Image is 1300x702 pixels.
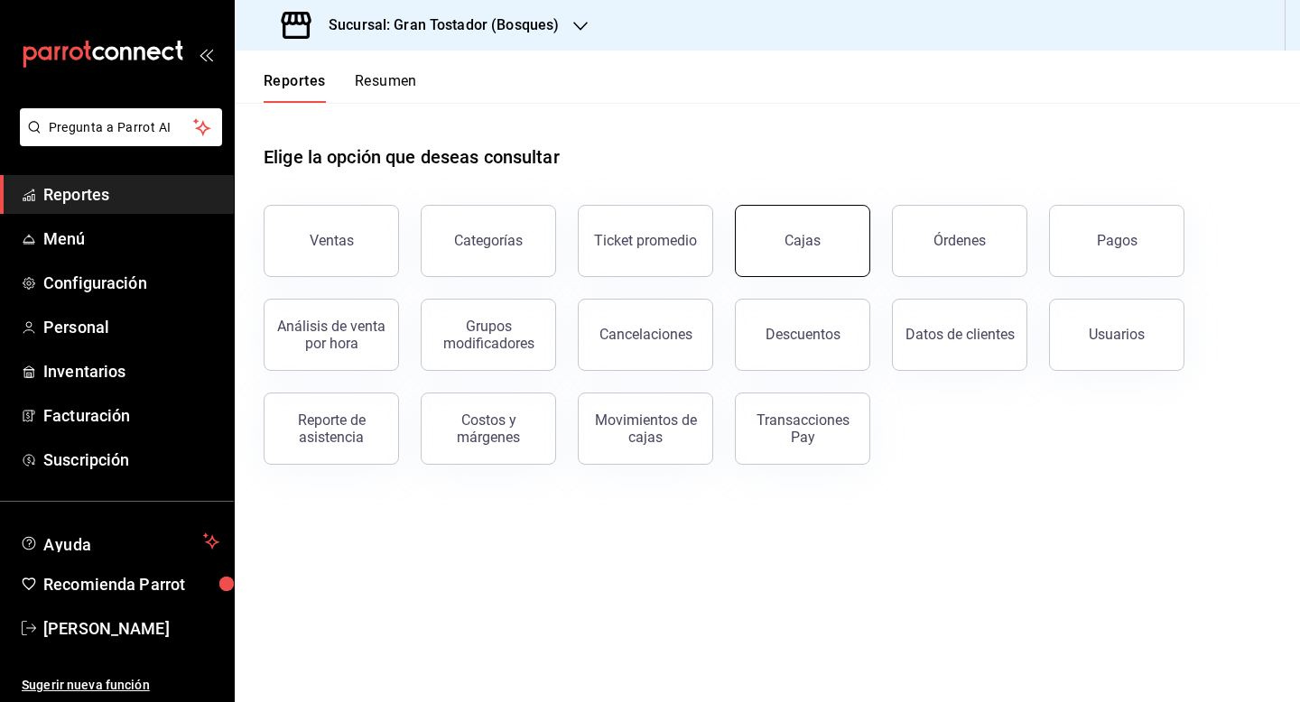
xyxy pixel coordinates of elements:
span: Configuración [43,271,219,295]
button: Cajas [735,205,870,277]
button: Pregunta a Parrot AI [20,108,222,146]
div: Grupos modificadores [432,318,544,352]
span: Facturación [43,403,219,428]
div: Descuentos [766,326,840,343]
span: Ayuda [43,531,196,552]
div: Ticket promedio [594,232,697,249]
span: Suscripción [43,448,219,472]
button: Descuentos [735,299,870,371]
div: navigation tabs [264,72,417,103]
span: Reportes [43,182,219,207]
button: Categorías [421,205,556,277]
button: Transacciones Pay [735,393,870,465]
div: Cajas [785,232,821,249]
div: Transacciones Pay [747,411,859,446]
a: Pregunta a Parrot AI [13,131,222,150]
span: [PERSON_NAME] [43,616,219,641]
div: Órdenes [933,232,986,249]
button: Ventas [264,205,399,277]
div: Usuarios [1089,326,1145,343]
div: Categorías [454,232,523,249]
h3: Sucursal: Gran Tostador (Bosques) [314,14,559,36]
span: Personal [43,315,219,339]
button: Usuarios [1049,299,1184,371]
div: Reporte de asistencia [275,411,387,446]
span: Pregunta a Parrot AI [49,118,194,137]
button: Reportes [264,72,326,103]
button: Resumen [355,72,417,103]
button: Órdenes [892,205,1027,277]
div: Pagos [1097,232,1137,249]
span: Menú [43,226,219,251]
div: Análisis de venta por hora [275,318,387,352]
button: Datos de clientes [892,299,1027,371]
button: Análisis de venta por hora [264,299,399,371]
div: Datos de clientes [905,326,1015,343]
button: Ticket promedio [578,205,713,277]
span: Sugerir nueva función [22,676,219,695]
button: open_drawer_menu [199,47,213,61]
button: Movimientos de cajas [578,393,713,465]
h1: Elige la opción que deseas consultar [264,143,560,171]
span: Recomienda Parrot [43,572,219,596]
button: Reporte de asistencia [264,393,399,465]
div: Ventas [310,232,354,249]
div: Movimientos de cajas [590,411,701,446]
span: Inventarios [43,359,219,383]
button: Pagos [1049,205,1184,277]
button: Cancelaciones [578,299,713,371]
button: Costos y márgenes [421,393,556,465]
div: Cancelaciones [599,326,692,343]
div: Costos y márgenes [432,411,544,446]
button: Grupos modificadores [421,299,556,371]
